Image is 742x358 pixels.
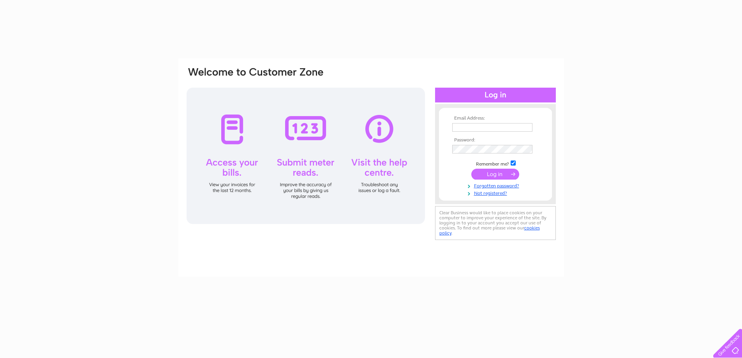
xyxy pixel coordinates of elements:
[471,169,519,180] input: Submit
[439,225,540,236] a: cookies policy
[435,206,556,240] div: Clear Business would like to place cookies on your computer to improve your experience of the sit...
[450,116,541,121] th: Email Address:
[450,138,541,143] th: Password:
[452,189,541,196] a: Not registered?
[450,159,541,167] td: Remember me?
[452,182,541,189] a: Forgotten password?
